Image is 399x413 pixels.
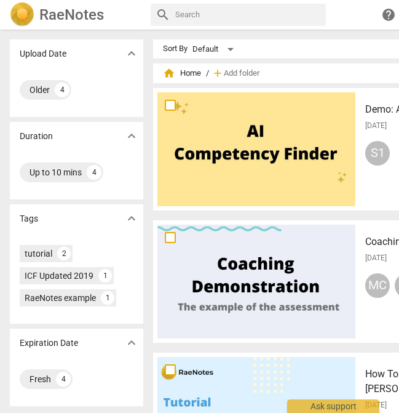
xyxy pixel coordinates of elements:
a: LogoRaeNotes [10,2,141,27]
span: expand_more [124,335,139,350]
input: Search [175,5,321,25]
span: search [156,7,170,22]
div: S1 [365,141,390,166]
button: Show more [122,44,141,63]
span: Add folder [224,69,259,78]
button: Show more [122,334,141,352]
div: Ask support [287,399,379,413]
span: add [211,67,224,79]
div: 4 [55,82,69,97]
div: Up to 10 mins [30,166,82,178]
div: tutorial [25,247,52,260]
div: Fresh [30,373,51,385]
span: expand_more [124,46,139,61]
div: RaeNotes example [25,292,96,304]
div: 2 [57,247,71,260]
span: [DATE] [365,121,387,131]
div: 4 [87,165,101,180]
p: Tags [20,212,38,225]
span: expand_more [124,129,139,143]
span: help [381,7,396,22]
div: Default [192,39,238,59]
p: Expiration Date [20,337,78,350]
img: Logo [10,2,34,27]
h2: RaeNotes [39,6,104,23]
div: Sort By [163,44,188,54]
div: 4 [56,372,71,387]
div: 1 [98,269,112,283]
span: / [206,69,209,78]
div: Older [30,84,50,96]
span: [DATE] [365,253,387,263]
p: Upload Date [20,47,66,60]
div: 1 [101,291,114,305]
button: Show more [122,209,141,228]
span: Home [163,67,201,79]
span: home [163,67,175,79]
div: MC [365,273,390,298]
span: expand_more [124,211,139,226]
p: Duration [20,130,53,143]
button: Show more [122,127,141,145]
div: ICF Updated 2019 [25,270,93,282]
